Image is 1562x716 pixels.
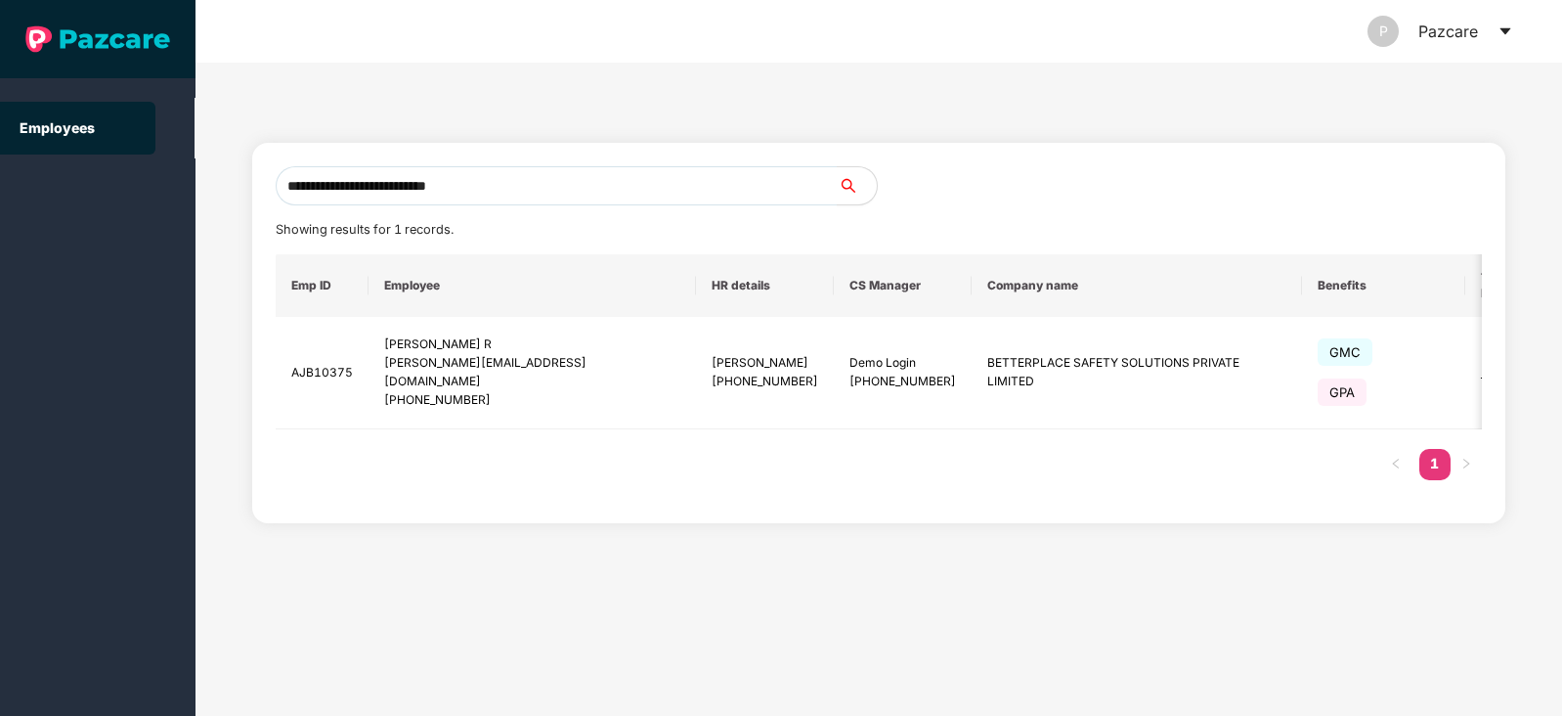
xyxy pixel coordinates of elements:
th: Company name [972,254,1302,317]
span: right [1460,458,1472,470]
span: Showing results for 1 records. [276,222,454,237]
td: BETTERPLACE SAFETY SOLUTIONS PRIVATE LIMITED [972,317,1302,429]
th: Benefits [1302,254,1465,317]
th: CS Manager [834,254,972,317]
span: P [1379,16,1388,47]
td: AJB10375 [276,317,369,429]
span: search [837,178,877,194]
div: [PHONE_NUMBER] [384,391,680,410]
div: [PHONE_NUMBER] [712,373,818,391]
button: left [1380,449,1411,480]
li: 1 [1419,449,1451,480]
div: [PERSON_NAME][EMAIL_ADDRESS][DOMAIN_NAME] [384,354,680,391]
span: BAJAJ [1481,365,1521,380]
span: caret-down [1497,23,1513,39]
div: Demo Login [849,354,956,373]
span: left [1390,458,1402,470]
li: Previous Page [1380,449,1411,480]
li: Next Page [1451,449,1482,480]
th: Emp ID [276,254,369,317]
a: 1 [1419,449,1451,478]
div: [PHONE_NUMBER] [849,373,956,391]
th: HR details [696,254,834,317]
span: GPA [1318,379,1367,406]
a: Employees [20,119,95,136]
th: Employee [369,254,696,317]
div: [PERSON_NAME] R [384,336,680,354]
button: search [837,166,878,205]
button: right [1451,449,1482,480]
div: [PERSON_NAME] [712,354,818,373]
span: GMC [1318,338,1372,366]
